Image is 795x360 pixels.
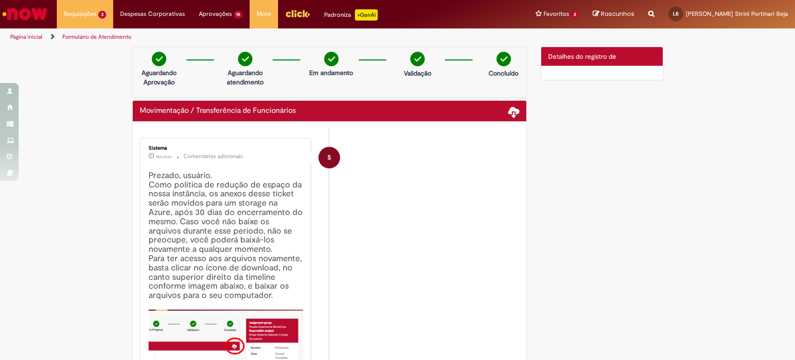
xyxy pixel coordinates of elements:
img: check-circle-green.png [152,52,166,66]
h2: Movimentação / Transferência de Funcionários Histórico de tíquete [140,107,296,115]
span: 2 [571,11,579,19]
span: Detalhes do registro de [548,52,616,61]
a: Formulário de Atendimento [62,33,131,41]
span: More [257,9,271,19]
ul: Trilhas de página [7,28,523,46]
p: Em andamento [309,68,353,77]
img: click_logo_yellow_360x200.png [285,7,310,21]
span: 18d atrás [156,154,172,159]
div: Sistema [149,145,304,151]
div: System [319,147,340,168]
span: 3 [98,11,106,19]
span: Requisições [64,9,96,19]
span: Favoritos [544,9,569,19]
img: check-circle-green.png [324,52,339,66]
img: check-circle-green.png [496,52,511,66]
a: Rascunhos [593,10,634,19]
small: Comentários adicionais [183,152,243,160]
a: Página inicial [10,33,42,41]
p: Validação [404,69,431,78]
img: check-circle-green.png [238,52,252,66]
p: +GenAi [355,9,378,21]
time: 13/09/2025 01:01:24 [156,154,172,159]
img: check-circle-green.png [410,52,425,66]
p: Aguardando atendimento [223,68,268,87]
span: 14 [234,11,243,19]
img: ServiceNow [1,5,49,23]
span: [PERSON_NAME] Strini Portinari Beja [686,10,788,18]
div: Padroniza [324,9,378,21]
span: Rascunhos [601,9,634,18]
span: LB [673,11,679,17]
p: Concluído [489,69,518,78]
p: Aguardando Aprovação [136,68,182,87]
span: Aprovações [199,9,232,19]
span: Despesas Corporativas [120,9,185,19]
span: S [327,146,331,169]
